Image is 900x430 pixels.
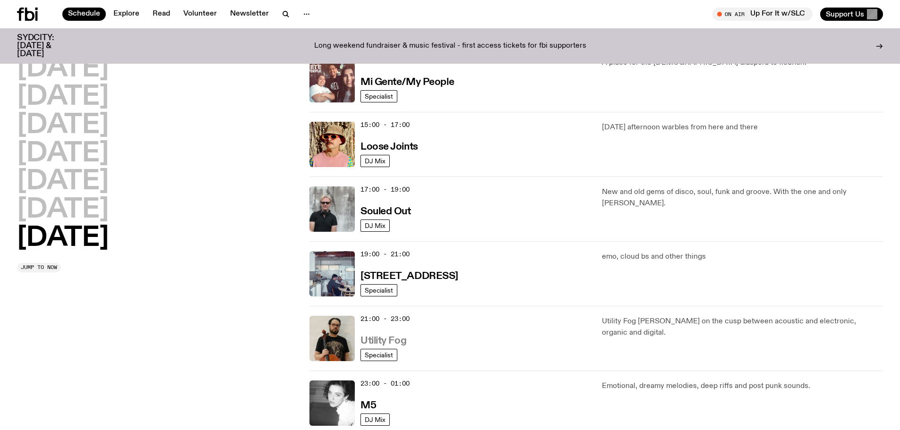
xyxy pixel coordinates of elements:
[360,120,410,129] span: 15:00 - 17:00
[360,271,458,281] h3: [STREET_ADDRESS]
[602,122,883,133] p: [DATE] afternoon warbles from here and there
[108,8,145,21] a: Explore
[365,351,393,358] span: Specialist
[360,413,390,426] a: DJ Mix
[360,76,454,87] a: Mi Gente/My People
[178,8,223,21] a: Volunteer
[17,263,61,272] button: Jump to now
[360,90,397,102] a: Specialist
[17,197,109,223] button: [DATE]
[360,155,390,167] a: DJ Mix
[360,207,411,217] h3: Souled Out
[17,225,109,252] button: [DATE]
[360,270,458,281] a: [STREET_ADDRESS]
[602,186,883,209] p: New and old gems of disco, soul, funk and groove. With the one and only [PERSON_NAME].
[360,250,410,259] span: 19:00 - 21:00
[360,142,418,152] h3: Loose Joints
[360,140,418,152] a: Loose Joints
[360,399,376,411] a: M5
[360,205,411,217] a: Souled Out
[360,77,454,87] h3: Mi Gente/My People
[309,316,355,361] img: Peter holds a cello, wearing a black graphic tee and glasses. He looks directly at the camera aga...
[365,287,393,294] span: Specialist
[360,401,376,411] h3: M5
[360,284,397,296] a: Specialist
[62,8,106,21] a: Schedule
[820,8,883,21] button: Support Us
[17,56,109,82] button: [DATE]
[602,380,883,392] p: Emotional, dreamy melodies, deep riffs and post punk sounds.
[224,8,274,21] a: Newsletter
[602,316,883,338] p: Utility Fog [PERSON_NAME] on the cusp between acoustic and electronic, organic and digital.
[360,185,410,194] span: 17:00 - 19:00
[360,349,397,361] a: Specialist
[309,251,355,296] img: Pat sits at a dining table with his profile facing the camera. Rhea sits to his left facing the c...
[602,251,883,262] p: emo, cloud bs and other things
[21,265,57,270] span: Jump to now
[712,8,813,21] button: On AirUp For It w/SLC
[360,379,410,388] span: 23:00 - 01:00
[17,141,109,167] button: [DATE]
[365,93,393,100] span: Specialist
[17,84,109,110] button: [DATE]
[360,219,390,232] a: DJ Mix
[360,336,406,346] h3: Utility Fog
[365,157,386,164] span: DJ Mix
[309,380,355,426] img: A black and white photo of Lilly wearing a white blouse and looking up at the camera.
[314,42,586,51] p: Long weekend fundraiser & music festival - first access tickets for fbi supporters
[365,222,386,229] span: DJ Mix
[360,334,406,346] a: Utility Fog
[309,122,355,167] img: Tyson stands in front of a paperbark tree wearing orange sunglasses, a suede bucket hat and a pin...
[17,34,77,58] h3: SYDCITY: [DATE] & [DATE]
[360,314,410,323] span: 21:00 - 23:00
[309,186,355,232] img: Stephen looks directly at the camera, wearing a black tee, black sunglasses and headphones around...
[826,10,864,18] span: Support Us
[17,169,109,195] button: [DATE]
[17,112,109,139] button: [DATE]
[147,8,176,21] a: Read
[365,416,386,423] span: DJ Mix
